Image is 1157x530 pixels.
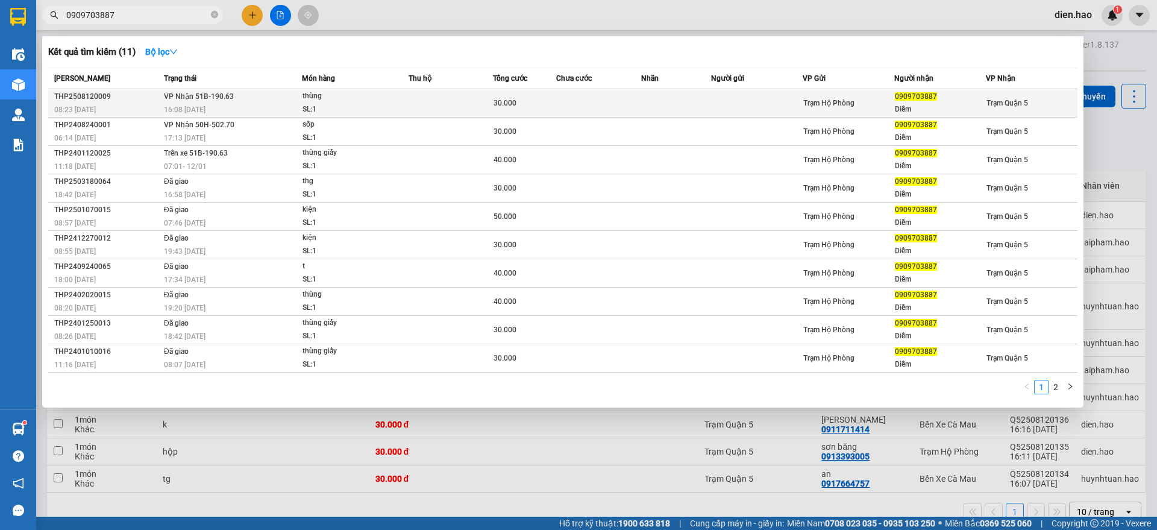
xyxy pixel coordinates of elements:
[986,156,1028,164] span: Trạm Quận 5
[895,330,985,342] div: Diễm
[164,276,205,284] span: 17:34 [DATE]
[54,191,96,199] span: 18:42 [DATE]
[895,262,937,271] span: 0909703887
[986,354,1028,362] span: Trạm Quận 5
[169,48,178,56] span: down
[303,232,393,245] div: kiện
[895,206,937,214] span: 0909703887
[12,48,25,61] img: warehouse-icon
[494,212,516,221] span: 50.000
[803,297,854,306] span: Trạm Hộ Phòng
[803,127,854,136] span: Trạm Hộ Phòng
[494,127,516,136] span: 30.000
[48,46,136,58] h3: Kết quả tìm kiếm ( 11 )
[164,206,189,214] span: Đã giao
[986,297,1028,306] span: Trạm Quận 5
[895,177,937,186] span: 0909703887
[303,345,393,358] div: thùng giấy
[164,149,228,157] span: Trên xe 51B-190.63
[54,175,160,188] div: THP2503180064
[54,162,96,171] span: 11:18 [DATE]
[803,354,854,362] span: Trạm Hộ Phòng
[303,175,393,188] div: thg
[10,8,26,26] img: logo-vxr
[54,119,160,131] div: THP2408240001
[12,78,25,91] img: warehouse-icon
[303,160,393,173] div: SL: 1
[13,450,24,462] span: question-circle
[986,269,1028,277] span: Trạm Quận 5
[164,247,205,256] span: 19:43 [DATE]
[494,156,516,164] span: 40.000
[803,99,854,107] span: Trạm Hộ Phòng
[54,289,160,301] div: THP2402020015
[13,478,24,489] span: notification
[1063,380,1077,394] li: Next Page
[895,131,985,144] div: Diễm
[895,92,937,101] span: 0909703887
[13,505,24,516] span: message
[54,345,160,358] div: THP2401010016
[164,319,189,327] span: Đã giao
[895,301,985,314] div: Diễm
[895,216,985,229] div: Diễm
[54,276,96,284] span: 18:00 [DATE]
[303,118,393,131] div: sốp
[1049,380,1062,394] a: 2
[54,74,110,83] span: [PERSON_NAME]
[211,10,218,21] span: close-circle
[1034,380,1049,394] li: 1
[803,212,854,221] span: Trạm Hộ Phòng
[895,121,937,129] span: 0909703887
[1049,380,1063,394] li: 2
[164,191,205,199] span: 16:58 [DATE]
[303,203,393,216] div: kiện
[803,156,854,164] span: Trạm Hộ Phòng
[164,162,207,171] span: 07:01 - 12/01
[303,131,393,145] div: SL: 1
[164,92,234,101] span: VP Nhận 51B-190.63
[303,245,393,258] div: SL: 1
[302,74,335,83] span: Món hàng
[145,47,178,57] strong: Bộ lọc
[54,204,160,216] div: THP2501070015
[164,347,189,356] span: Đã giao
[895,273,985,286] div: Diễm
[164,262,189,271] span: Đã giao
[895,103,985,116] div: Diễm
[303,103,393,116] div: SL: 1
[303,288,393,301] div: thùng
[1020,380,1034,394] button: left
[895,188,985,201] div: Diễm
[303,260,393,273] div: t
[803,326,854,334] span: Trạm Hộ Phòng
[54,260,160,273] div: THP2409240065
[895,319,937,327] span: 0909703887
[54,90,160,103] div: THP2508120009
[164,332,205,341] span: 18:42 [DATE]
[303,90,393,103] div: thùng
[986,326,1028,334] span: Trạm Quận 5
[986,74,1015,83] span: VP Nhận
[1035,380,1048,394] a: 1
[803,269,854,277] span: Trạm Hộ Phòng
[409,74,431,83] span: Thu hộ
[895,245,985,257] div: Diễm
[895,149,937,157] span: 0909703887
[23,421,27,424] sup: 1
[211,11,218,18] span: close-circle
[494,297,516,306] span: 40.000
[164,291,189,299] span: Đã giao
[164,106,205,114] span: 16:08 [DATE]
[54,361,96,369] span: 11:16 [DATE]
[164,361,205,369] span: 08:07 [DATE]
[494,269,516,277] span: 40.000
[164,121,234,129] span: VP Nhận 50H-502.70
[303,330,393,343] div: SL: 1
[54,147,160,160] div: THP2401120025
[1067,383,1074,390] span: right
[556,74,592,83] span: Chưa cước
[66,8,209,22] input: Tìm tên, số ĐT hoặc mã đơn
[895,160,985,172] div: Diễm
[164,134,205,142] span: 17:13 [DATE]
